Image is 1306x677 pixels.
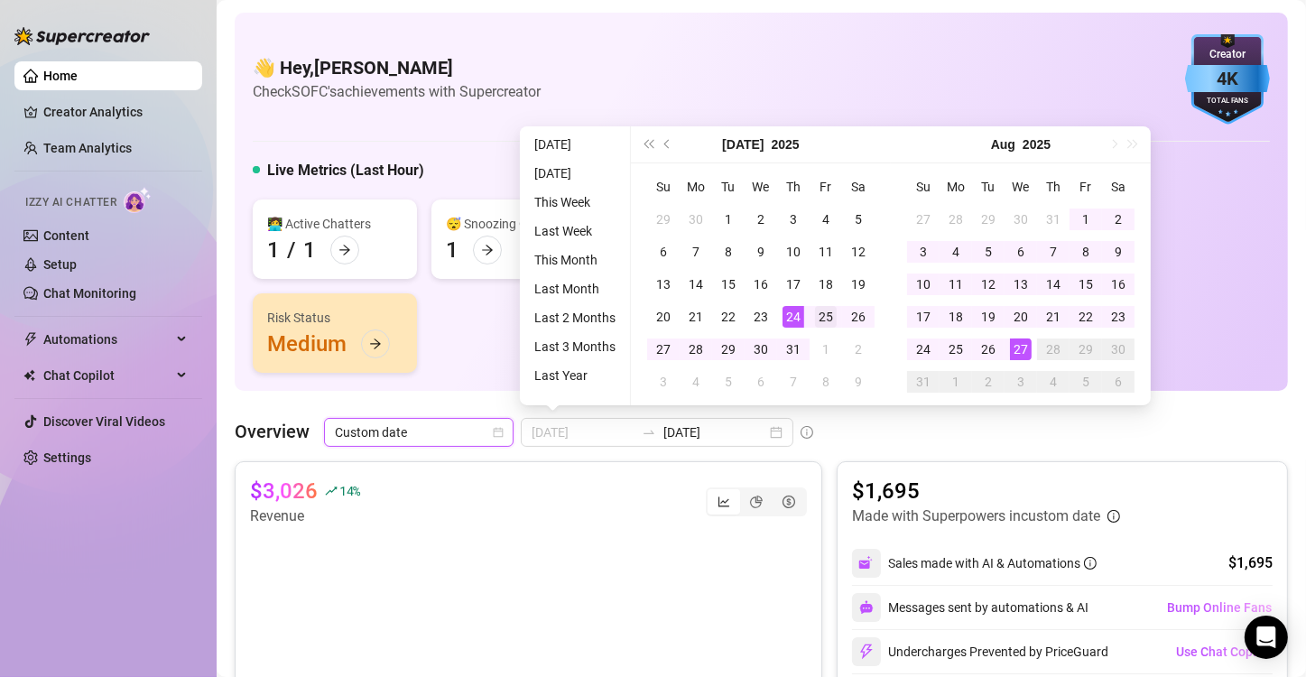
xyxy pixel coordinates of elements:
div: 2 [750,209,772,230]
div: 1 [446,236,458,264]
td: 2025-07-25 [810,301,842,333]
div: 24 [912,338,934,360]
td: 2025-07-27 [647,333,680,366]
a: Setup [43,257,77,272]
div: 18 [945,306,967,328]
td: 2025-08-11 [940,268,972,301]
div: 28 [945,209,967,230]
div: 18 [815,274,837,295]
div: 14 [1042,274,1064,295]
th: Fr [810,171,842,203]
td: 2025-08-23 [1102,301,1135,333]
div: 21 [1042,306,1064,328]
img: Chat Copilot [23,369,35,382]
td: 2025-08-09 [1102,236,1135,268]
article: Made with Superpowers in custom date [852,505,1100,527]
th: Th [1037,171,1070,203]
button: Choose a year [772,126,800,162]
td: 2025-09-05 [1070,366,1102,398]
div: 29 [1075,338,1097,360]
td: 2025-07-28 [680,333,712,366]
div: 20 [653,306,674,328]
td: 2025-07-10 [777,236,810,268]
td: 2025-08-08 [810,366,842,398]
td: 2025-09-06 [1102,366,1135,398]
article: Overview [235,418,310,445]
th: Mo [680,171,712,203]
div: 8 [718,241,739,263]
td: 2025-07-05 [842,203,875,236]
div: 27 [912,209,934,230]
div: 5 [848,209,869,230]
img: blue-badge-DgoSNQY1.svg [1185,34,1270,125]
div: 1 [945,371,967,393]
td: 2025-07-16 [745,268,777,301]
div: 29 [653,209,674,230]
span: line-chart [718,496,730,508]
div: 12 [977,274,999,295]
div: 1 [815,338,837,360]
div: Undercharges Prevented by PriceGuard [852,637,1108,666]
span: info-circle [1107,510,1120,523]
td: 2025-09-04 [1037,366,1070,398]
div: 5 [718,371,739,393]
div: 17 [912,306,934,328]
td: 2025-08-06 [1005,236,1037,268]
div: 7 [783,371,804,393]
span: 14 % [339,482,360,499]
div: 20 [1010,306,1032,328]
li: [DATE] [527,162,623,184]
th: Sa [1102,171,1135,203]
th: Su [647,171,680,203]
div: 31 [1042,209,1064,230]
span: arrow-right [338,244,351,256]
div: 31 [783,338,804,360]
td: 2025-08-24 [907,333,940,366]
div: Total Fans [1185,96,1270,107]
div: 👩‍💻 Active Chatters [267,214,403,234]
span: arrow-right [481,244,494,256]
td: 2025-07-31 [777,333,810,366]
div: 27 [1010,338,1032,360]
div: 1 [1075,209,1097,230]
td: 2025-07-22 [712,301,745,333]
div: 1 [718,209,739,230]
td: 2025-08-05 [712,366,745,398]
span: info-circle [801,426,813,439]
div: 😴 Snoozing Chatters [446,214,581,234]
th: We [1005,171,1037,203]
input: End date [663,422,766,442]
td: 2025-08-03 [907,236,940,268]
span: Use Chat Copilot [1176,645,1272,659]
div: 4 [1042,371,1064,393]
article: $3,026 [250,477,318,505]
li: Last Week [527,220,623,242]
article: Check SOFC's achievements with Supercreator [253,80,541,103]
td: 2025-07-26 [842,301,875,333]
td: 2025-07-14 [680,268,712,301]
div: 22 [1075,306,1097,328]
span: Chat Copilot [43,361,171,390]
td: 2025-08-04 [680,366,712,398]
div: 6 [1010,241,1032,263]
td: 2025-07-08 [712,236,745,268]
td: 2025-07-31 [1037,203,1070,236]
div: 26 [977,338,999,360]
div: 7 [1042,241,1064,263]
div: 4 [945,241,967,263]
img: svg%3e [859,600,874,615]
span: to [642,425,656,440]
div: 10 [912,274,934,295]
a: Creator Analytics [43,97,188,126]
td: 2025-08-10 [907,268,940,301]
div: 30 [1107,338,1129,360]
a: Content [43,228,89,243]
div: segmented control [706,487,807,516]
div: 25 [815,306,837,328]
button: Choose a month [722,126,764,162]
td: 2025-06-30 [680,203,712,236]
td: 2025-07-13 [647,268,680,301]
div: 3 [783,209,804,230]
div: 30 [685,209,707,230]
td: 2025-07-21 [680,301,712,333]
